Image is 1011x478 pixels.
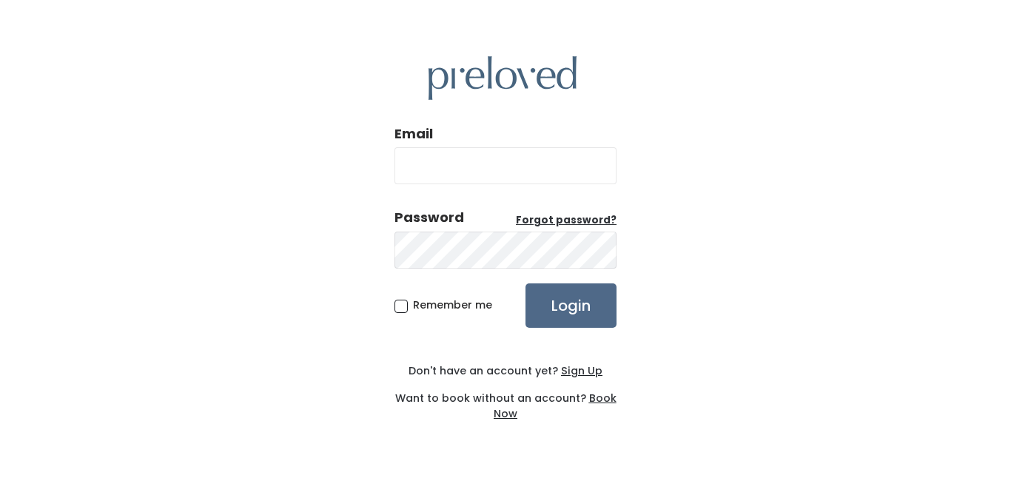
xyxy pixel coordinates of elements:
[516,213,617,227] u: Forgot password?
[394,363,617,379] div: Don't have an account yet?
[394,208,464,227] div: Password
[494,391,617,421] a: Book Now
[558,363,602,378] a: Sign Up
[429,56,577,100] img: preloved logo
[394,124,433,144] label: Email
[561,363,602,378] u: Sign Up
[413,297,492,312] span: Remember me
[525,283,617,328] input: Login
[394,379,617,422] div: Want to book without an account?
[516,213,617,228] a: Forgot password?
